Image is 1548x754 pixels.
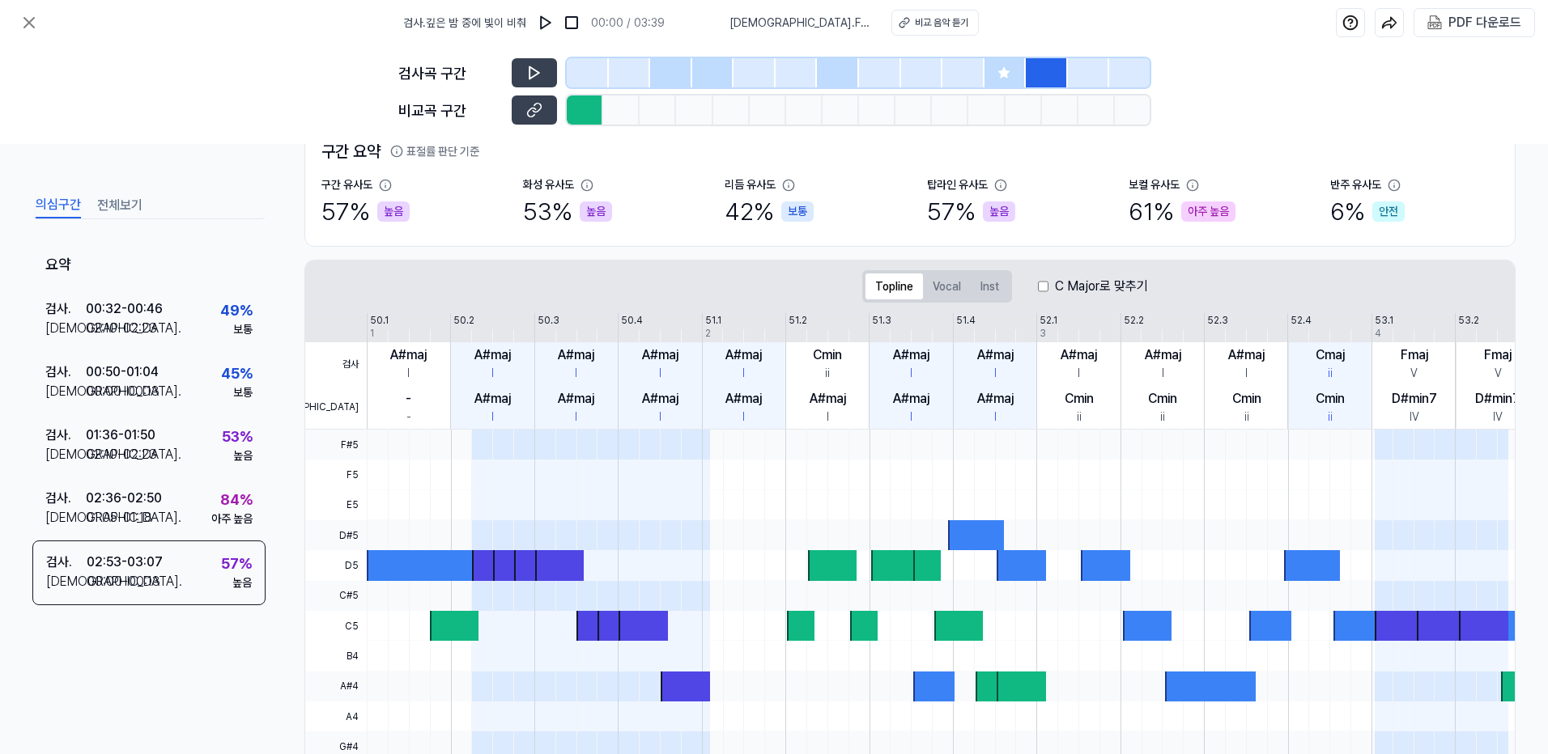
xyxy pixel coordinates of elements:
[305,490,367,520] span: E5
[305,550,367,580] span: D5
[810,389,846,409] div: A#maj
[725,176,776,193] div: 리듬 유사도
[321,139,1499,163] h2: 구간 요약
[403,15,526,32] span: 검사 . 깊은 밤 중에 빛이 비춰
[523,176,574,193] div: 화성 유사도
[725,193,814,230] div: 42 %
[1207,313,1228,328] div: 52.3
[305,671,367,701] span: A#4
[86,508,152,527] div: 01:05 - 01:18
[742,409,745,426] div: I
[580,201,612,222] div: 높음
[45,299,86,319] div: 검사 .
[305,520,367,550] span: D#5
[1448,12,1521,33] div: PDF 다운로드
[45,445,86,464] div: [DEMOGRAPHIC_DATA] .
[994,365,997,382] div: I
[591,15,665,32] div: 00:00 / 03:39
[956,313,976,328] div: 51.4
[1316,345,1345,365] div: Cmaj
[233,384,253,401] div: 보통
[705,326,711,341] div: 2
[893,389,929,409] div: A#maj
[1328,409,1333,426] div: ii
[1228,345,1265,365] div: A#maj
[659,365,661,382] div: I
[1078,365,1080,382] div: I
[1065,389,1094,409] div: Cmin
[491,409,494,426] div: I
[406,409,411,426] div: -
[220,299,253,321] div: 49 %
[1245,365,1248,382] div: I
[1410,409,1419,426] div: IV
[1316,389,1345,409] div: Cmin
[1040,313,1057,328] div: 52.1
[642,345,678,365] div: A#maj
[538,15,554,31] img: play
[86,299,163,319] div: 00:32 - 00:46
[1410,365,1418,382] div: V
[86,426,155,445] div: 01:36 - 01:50
[1475,389,1520,409] div: D#min7
[1129,176,1180,193] div: 보컬 유사도
[1181,201,1235,222] div: 아주 높음
[211,510,253,527] div: 아주 높음
[453,313,474,328] div: 50.2
[45,426,86,445] div: 검사 .
[86,445,157,464] div: 02:10 - 02:23
[977,345,1014,365] div: A#maj
[45,319,86,338] div: [DEMOGRAPHIC_DATA] .
[45,508,86,527] div: [DEMOGRAPHIC_DATA] .
[305,581,367,611] span: C#5
[729,15,872,32] span: [DEMOGRAPHIC_DATA] . FLY - 밴디트
[725,345,762,365] div: A#maj
[1427,15,1442,30] img: PDF Download
[865,273,923,299] button: Topline
[1145,345,1181,365] div: A#maj
[563,15,580,31] img: stop
[725,389,762,409] div: A#maj
[1401,345,1428,365] div: Fmaj
[575,409,577,426] div: I
[377,201,410,222] div: 높음
[87,553,163,572] div: 02:53 - 03:07
[575,365,577,382] div: I
[705,313,721,328] div: 51.1
[1040,326,1046,341] div: 3
[558,389,594,409] div: A#maj
[390,143,479,160] button: 표절률 판단 기준
[45,362,86,382] div: 검사 .
[742,365,745,382] div: I
[1291,313,1312,328] div: 52.4
[45,382,86,401] div: [DEMOGRAPHIC_DATA] .
[398,62,502,84] div: 검사곡 구간
[1330,193,1405,230] div: 6 %
[1232,389,1261,409] div: Cmin
[983,201,1015,222] div: 높음
[407,365,410,382] div: I
[1493,409,1503,426] div: IV
[305,611,367,641] span: C5
[474,389,511,409] div: A#maj
[233,321,253,338] div: 보통
[86,319,157,338] div: 02:10 - 02:23
[390,345,427,365] div: A#maj
[927,193,1015,230] div: 57 %
[927,176,988,193] div: 탑라인 유사도
[893,345,929,365] div: A#maj
[915,15,968,30] div: 비교 음악 듣기
[1424,9,1525,36] button: PDF 다운로드
[46,572,87,591] div: [DEMOGRAPHIC_DATA] .
[1342,15,1359,31] img: help
[233,447,253,464] div: 높음
[1375,326,1381,341] div: 4
[1055,277,1148,296] label: C Major로 맞추기
[977,389,1014,409] div: A#maj
[910,409,912,426] div: I
[491,365,494,382] div: I
[1392,389,1437,409] div: D#min7
[1372,201,1405,222] div: 안전
[398,100,502,121] div: 비교곡 구간
[305,460,367,489] span: F5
